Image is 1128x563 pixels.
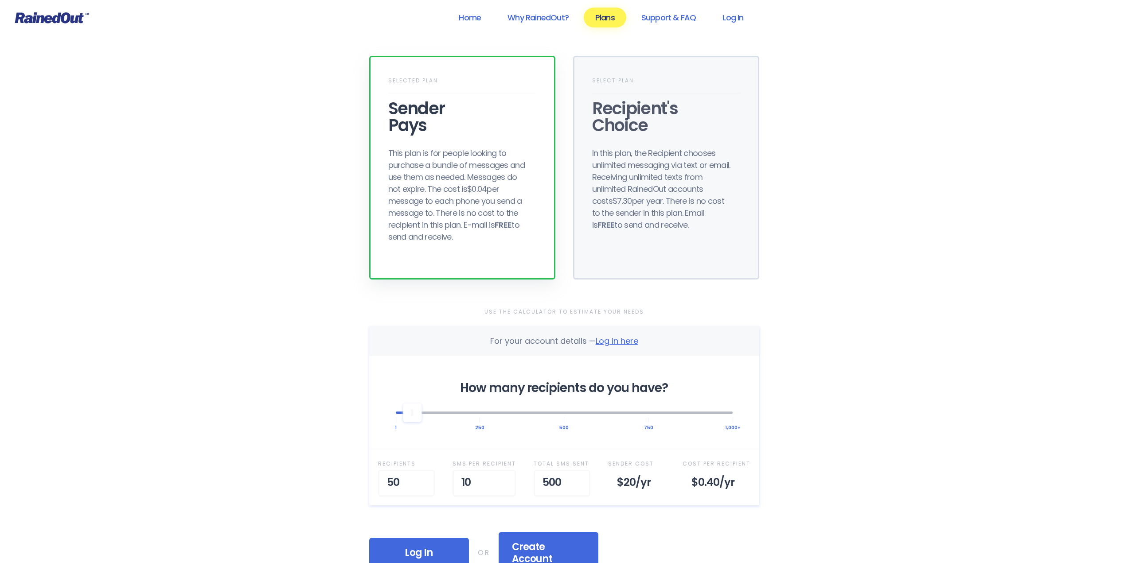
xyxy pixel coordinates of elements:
[453,458,516,470] div: SMS per Recipient
[478,547,490,559] div: OR
[608,470,665,497] div: $20 /yr
[496,8,580,27] a: Why RainedOut?
[592,100,740,134] div: Recipient's Choice
[683,458,750,470] div: Cost Per Recipient
[584,8,626,27] a: Plans
[388,147,530,243] div: This plan is for people looking to purchase a bundle of messages and use them as needed. Messages...
[447,8,492,27] a: Home
[490,335,638,347] div: For your account details —
[592,147,734,231] div: In this plan, the Recipient chooses unlimited messaging via text or email. Receiving unlimited te...
[383,547,456,559] span: Log In
[388,75,536,93] div: Selected Plan
[388,100,536,134] div: Sender Pays
[396,382,733,394] div: How many recipients do you have?
[534,470,590,497] div: 500
[608,458,665,470] div: Sender Cost
[630,8,707,27] a: Support & FAQ
[683,470,750,497] div: $0.40 /yr
[573,56,759,280] div: Select PlanRecipient'sChoiceIn this plan, the Recipient chooses unlimited messaging via text or e...
[596,335,638,346] span: Log in here
[453,470,516,497] div: 10
[378,458,435,470] div: Recipient s
[711,8,755,27] a: Log In
[597,219,614,230] b: FREE
[534,458,590,470] div: Total SMS Sent
[369,306,759,318] div: Use the Calculator to Estimate Your Needs
[495,219,511,230] b: FREE
[369,56,555,280] div: Selected PlanSenderPaysThis plan is for people looking to purchase a bundle of messages and use t...
[592,75,740,93] div: Select Plan
[378,470,435,497] div: 50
